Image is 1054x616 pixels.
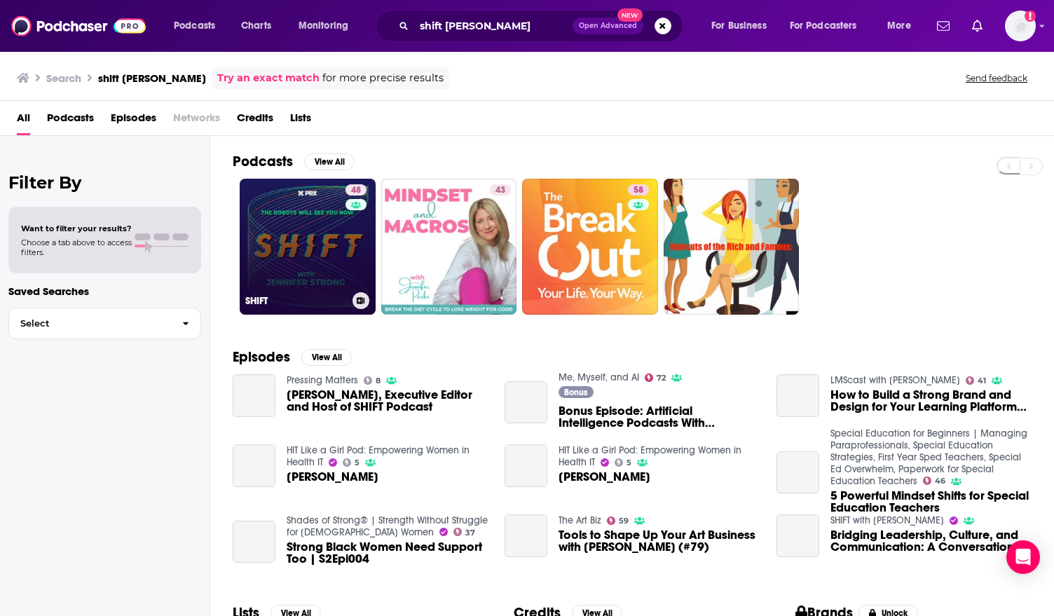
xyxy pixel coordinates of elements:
[505,444,547,487] a: Jennifer Ternay
[21,224,132,233] span: Want to filter your results?
[111,107,156,135] span: Episodes
[830,389,1032,413] span: How to Build a Strong Brand and Design for Your Learning Platform with [PERSON_NAME] Creative’s [...
[776,374,819,417] a: How to Build a Strong Brand and Design for Your Learning Platform with Bourn Creative’s Jennifer ...
[47,107,94,135] a: Podcasts
[657,375,666,381] span: 72
[287,389,488,413] a: Jennifer Strong, Executive Editor and Host of SHIFT Podcast
[1005,11,1036,41] button: Show profile menu
[290,107,311,135] a: Lists
[174,16,215,36] span: Podcasts
[453,528,476,536] a: 37
[559,471,650,483] a: Jennifer Ternay
[381,179,517,315] a: 43
[304,153,355,170] button: View All
[615,458,632,467] a: 5
[233,348,290,366] h2: Episodes
[776,451,819,494] a: 5 Powerful Mindset Shifts for Special Education Teachers
[628,184,649,196] a: 58
[287,471,378,483] span: [PERSON_NAME]
[522,179,658,315] a: 58
[9,319,171,328] span: Select
[240,179,376,315] a: 48SHIFT
[1006,540,1040,574] div: Open Intercom Messenger
[559,444,741,468] a: HIT Like a Girl Pod: Empowering Women in Health IT
[287,374,358,386] a: Pressing Matters
[617,8,643,22] span: New
[299,16,348,36] span: Monitoring
[559,371,639,383] a: Me, Myself, and AI
[465,530,475,536] span: 37
[8,308,201,339] button: Select
[830,529,1032,553] a: Bridging Leadership, Culture, and Communication: A Conversation with Jennifer Hart
[1005,11,1036,41] span: Logged in as megcassidy
[830,427,1027,487] a: Special Education for Beginners | Managing Paraprofessionals, Special Education Strategies, First...
[790,16,857,36] span: For Podcasters
[877,15,929,37] button: open menu
[287,541,488,565] a: Strong Black Women Need Support Too | S2Epi004
[287,444,470,468] a: HIT Like a Girl Pod: Empowering Women in Health IT
[830,490,1032,514] span: 5 Powerful Mindset Shifts for Special Education Teachers
[931,14,955,38] a: Show notifications dropdown
[173,107,220,135] span: Networks
[287,389,488,413] span: [PERSON_NAME], Executive Editor and Host of SHIFT Podcast
[233,444,275,487] a: Jennifer Ternay
[287,471,378,483] a: Jennifer Ternay
[776,514,819,557] a: Bridging Leadership, Culture, and Communication: A Conversation with Jennifer Hart
[345,184,367,196] a: 48
[17,107,30,135] a: All
[322,70,444,86] span: for more precise results
[978,378,986,384] span: 41
[98,71,206,85] h3: shift [PERSON_NAME]
[711,16,767,36] span: For Business
[830,514,944,526] a: SHIFT with Elena Agar
[46,71,81,85] h3: Search
[573,18,643,34] button: Open AdvancedNew
[645,374,666,382] a: 72
[559,529,760,553] span: Tools to Shape Up Your Art Business with [PERSON_NAME] (#79)
[935,478,945,484] span: 46
[389,10,697,42] div: Search podcasts, credits, & more...
[607,516,629,525] a: 59
[289,15,367,37] button: open menu
[923,477,946,485] a: 46
[505,381,547,424] a: Bonus Episode: Artificial Intelligence Podcasts With Jennifer Strong
[414,15,573,37] input: Search podcasts, credits, & more...
[376,378,381,384] span: 8
[343,458,360,467] a: 5
[287,514,488,538] a: Shades of Strong® | Strength Without Struggle for Black Women
[241,16,271,36] span: Charts
[887,16,911,36] span: More
[232,15,280,37] a: Charts
[233,348,352,366] a: EpisodesView All
[701,15,784,37] button: open menu
[505,514,547,557] a: Tools to Shape Up Your Art Business with Jennifer Printz (#79)
[495,184,505,198] span: 43
[21,238,132,257] span: Choose a tab above to access filters.
[233,153,355,170] a: PodcastsView All
[966,14,988,38] a: Show notifications dropdown
[8,285,201,298] p: Saved Searches
[355,460,360,466] span: 5
[233,521,275,563] a: Strong Black Women Need Support Too | S2Epi004
[564,388,587,397] span: Bonus
[1005,11,1036,41] img: User Profile
[301,349,352,366] button: View All
[490,184,511,196] a: 43
[233,374,275,417] a: Jennifer Strong, Executive Editor and Host of SHIFT Podcast
[559,405,760,429] span: Bonus Episode: Artificial Intelligence Podcasts With [PERSON_NAME]
[830,389,1032,413] a: How to Build a Strong Brand and Design for Your Learning Platform with Bourn Creative’s Jennifer ...
[245,295,347,307] h3: SHIFT
[237,107,273,135] span: Credits
[8,172,201,193] h2: Filter By
[627,460,631,466] span: 5
[364,376,381,385] a: 8
[830,529,1032,553] span: Bridging Leadership, Culture, and Communication: A Conversation with [PERSON_NAME]
[559,529,760,553] a: Tools to Shape Up Your Art Business with Jennifer Printz (#79)
[11,13,146,39] img: Podchaser - Follow, Share and Rate Podcasts
[559,405,760,429] a: Bonus Episode: Artificial Intelligence Podcasts With Jennifer Strong
[559,514,601,526] a: The Art Biz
